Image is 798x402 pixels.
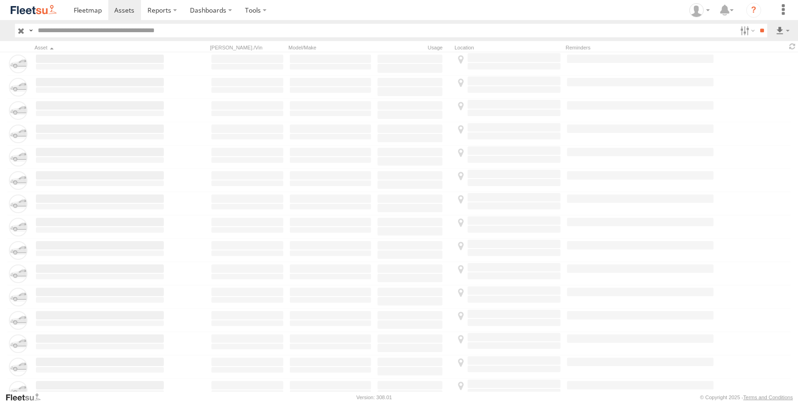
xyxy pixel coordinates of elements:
div: Katy Horvath [686,3,713,17]
img: fleetsu-logo-horizontal.svg [9,4,58,16]
div: © Copyright 2025 - [700,395,793,400]
i: ? [746,3,761,18]
div: Usage [376,44,451,51]
div: Model/Make [288,44,372,51]
label: Search Query [27,24,35,37]
label: Search Filter Options [736,24,756,37]
div: Click to Sort [35,44,165,51]
div: Version: 308.01 [357,395,392,400]
a: Terms and Conditions [743,395,793,400]
a: Visit our Website [5,393,48,402]
div: Reminders [566,44,680,51]
span: Refresh [787,42,798,51]
div: [PERSON_NAME]./Vin [210,44,285,51]
label: Export results as... [775,24,791,37]
div: Location [455,44,562,51]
